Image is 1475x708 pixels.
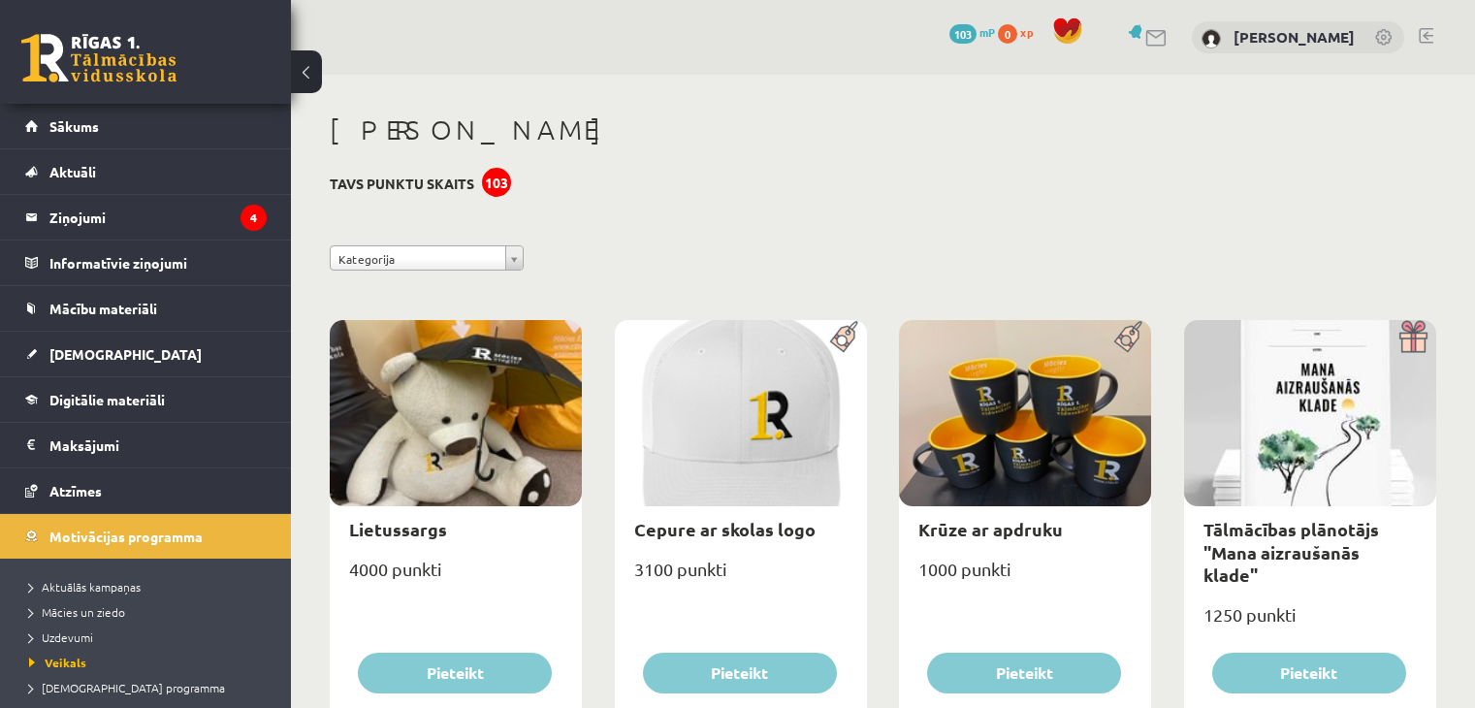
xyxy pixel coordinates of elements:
[330,176,474,192] h3: Tavs punktu skaits
[1020,24,1033,40] span: xp
[330,113,1436,146] h1: [PERSON_NAME]
[25,514,267,559] a: Motivācijas programma
[998,24,1017,44] span: 0
[25,332,267,376] a: [DEMOGRAPHIC_DATA]
[49,482,102,499] span: Atzīmes
[25,241,267,285] a: Informatīvie ziņojumi
[1203,518,1379,586] a: Tālmācības plānotājs "Mana aizraušanās klade"
[25,423,267,467] a: Maksājumi
[29,629,93,645] span: Uzdevumi
[634,518,816,540] a: Cepure ar skolas logo
[29,604,125,620] span: Mācies un ziedo
[330,553,582,601] div: 4000 punkti
[1202,29,1221,48] img: Iļja Šestakovs
[949,24,977,44] span: 103
[1393,320,1436,353] img: Dāvana ar pārsteigumu
[49,345,202,363] span: [DEMOGRAPHIC_DATA]
[358,653,552,693] button: Pieteikt
[49,423,267,467] legend: Maksājumi
[49,117,99,135] span: Sākums
[49,300,157,317] span: Mācību materiāli
[29,679,272,696] a: [DEMOGRAPHIC_DATA] programma
[49,528,203,545] span: Motivācijas programma
[927,653,1121,693] button: Pieteikt
[615,553,867,601] div: 3100 punkti
[949,24,995,40] a: 103 mP
[823,320,867,353] img: Populāra prece
[1184,598,1436,647] div: 1250 punkti
[330,245,524,271] a: Kategorija
[25,149,267,194] a: Aktuāli
[25,195,267,240] a: Ziņojumi4
[49,163,96,180] span: Aktuāli
[338,246,497,272] span: Kategorija
[1212,653,1406,693] button: Pieteikt
[25,377,267,422] a: Digitālie materiāli
[29,579,141,595] span: Aktuālās kampaņas
[918,518,1063,540] a: Krūze ar apdruku
[29,578,272,595] a: Aktuālās kampaņas
[998,24,1042,40] a: 0 xp
[49,241,267,285] legend: Informatīvie ziņojumi
[482,168,511,197] div: 103
[29,654,272,671] a: Veikals
[49,391,165,408] span: Digitālie materiāli
[29,603,272,621] a: Mācies un ziedo
[25,104,267,148] a: Sākums
[643,653,837,693] button: Pieteikt
[21,34,176,82] a: Rīgas 1. Tālmācības vidusskola
[49,195,267,240] legend: Ziņojumi
[25,286,267,331] a: Mācību materiāli
[899,553,1151,601] div: 1000 punkti
[25,468,267,513] a: Atzīmes
[29,628,272,646] a: Uzdevumi
[29,655,86,670] span: Veikals
[240,205,267,231] i: 4
[1234,27,1355,47] a: [PERSON_NAME]
[1107,320,1151,353] img: Populāra prece
[349,518,447,540] a: Lietussargs
[29,680,225,695] span: [DEMOGRAPHIC_DATA] programma
[979,24,995,40] span: mP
